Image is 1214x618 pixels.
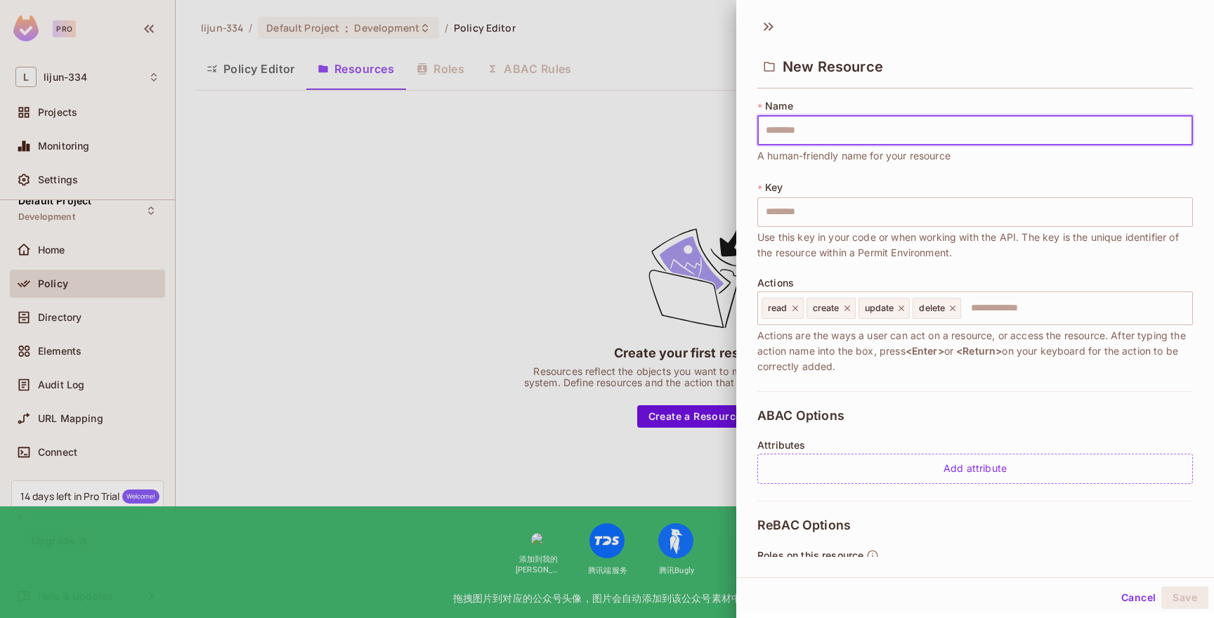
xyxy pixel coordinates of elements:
[757,454,1193,484] div: Add attribute
[768,303,788,314] span: read
[956,345,1002,357] span: <Return>
[913,298,961,319] div: delete
[757,328,1193,374] span: Actions are the ways a user can act on a resource, or access the resource. After typing the actio...
[757,440,806,451] span: Attributes
[859,298,910,319] div: update
[757,277,794,289] span: Actions
[813,303,840,314] span: create
[757,409,844,423] span: ABAC Options
[762,298,804,319] div: read
[765,182,783,193] span: Key
[906,345,944,357] span: <Enter>
[919,303,945,314] span: delete
[757,550,863,561] span: Roles on this resource
[757,518,851,532] span: ReBAC Options
[807,298,856,319] div: create
[757,230,1193,261] span: Use this key in your code or when working with the API. The key is the unique identifier of the r...
[1161,586,1208,609] button: Save
[1116,586,1161,609] button: Cancel
[783,58,883,75] span: New Resource
[757,148,951,164] span: A human-friendly name for your resource
[865,303,894,314] span: update
[765,100,793,112] span: Name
